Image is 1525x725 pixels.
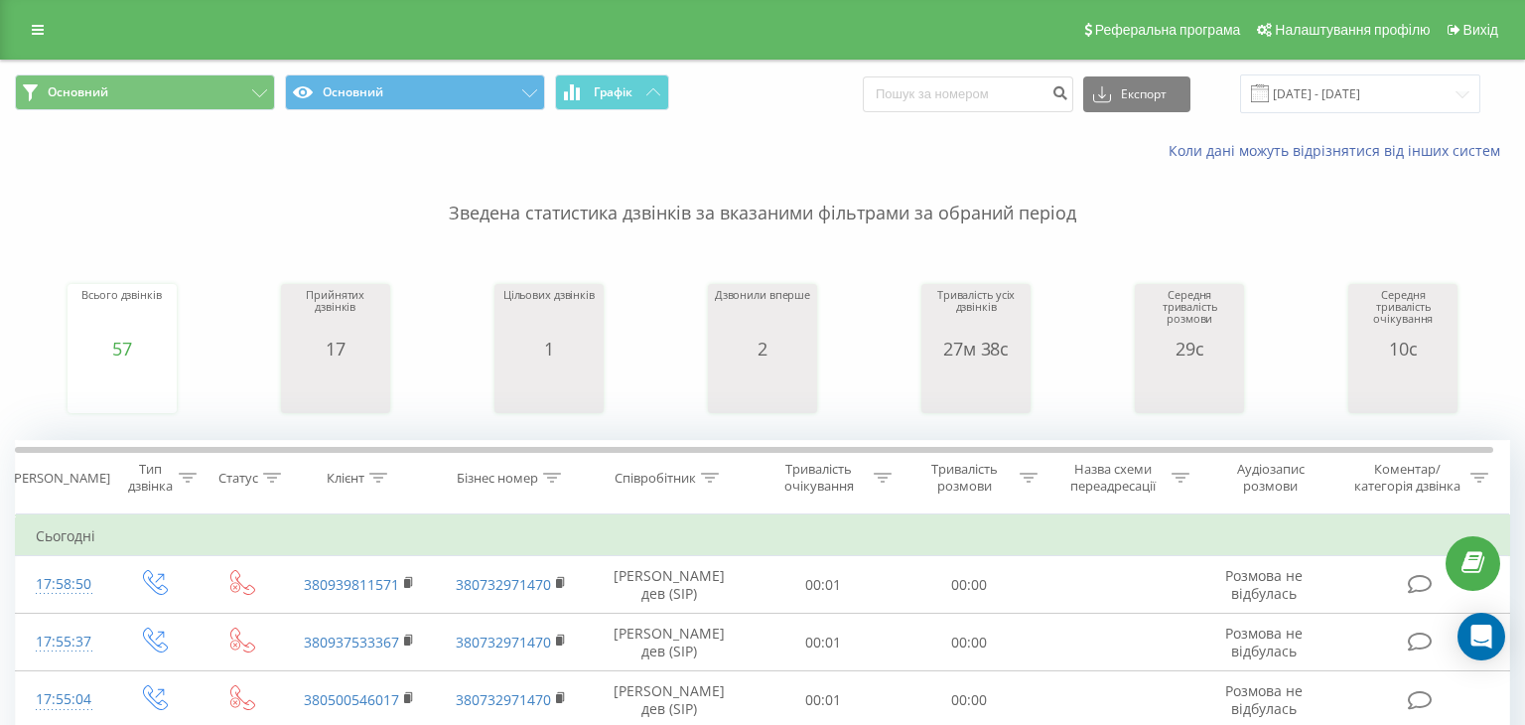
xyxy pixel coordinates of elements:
td: 00:01 [751,614,897,671]
input: Пошук за номером [863,76,1073,112]
td: 00:00 [897,614,1042,671]
td: [PERSON_NAME] дев (SIP) [587,614,751,671]
span: Налаштування профілю [1275,22,1430,38]
button: Експорт [1083,76,1190,112]
div: Співробітник [615,470,696,487]
div: 2 [715,339,810,359]
div: 27м 38с [926,339,1026,359]
div: Коментар/категорія дзвінка [1349,461,1465,495]
div: 17:55:37 [36,623,89,661]
td: [PERSON_NAME] дев (SIP) [587,556,751,614]
button: Графік [555,74,669,110]
button: Основний [15,74,275,110]
a: 380939811571 [304,575,399,594]
div: 10с [1353,339,1453,359]
div: Тривалість очікування [768,461,869,495]
div: Клієнт [327,470,364,487]
div: 1 [503,339,595,359]
td: Сьогодні [16,516,1510,556]
div: 29с [1140,339,1239,359]
div: 17:58:50 [36,565,89,604]
td: 00:01 [751,556,897,614]
a: 380732971470 [456,690,551,709]
span: Розмова не відбулась [1225,624,1303,660]
div: 17 [286,339,385,359]
div: Прийнятих дзвінків [286,289,385,339]
div: Дзвонили вперше [715,289,810,339]
div: Середня тривалість очікування [1353,289,1453,339]
span: Основний [48,84,108,100]
span: Графік [594,85,632,99]
a: Коли дані можуть відрізнятися вiд інших систем [1169,141,1510,160]
div: 17:55:04 [36,680,89,719]
p: Зведена статистика дзвінків за вказаними фільтрами за обраний період [15,161,1510,226]
div: Всього дзвінків [81,289,161,339]
span: Розмова не відбулась [1225,681,1303,718]
a: 380732971470 [456,575,551,594]
div: 57 [81,339,161,359]
div: [PERSON_NAME] [10,470,110,487]
a: 380732971470 [456,633,551,652]
a: 380937533367 [304,633,399,652]
td: 00:00 [897,556,1042,614]
div: Назва схеми переадресації [1060,461,1167,495]
div: Бізнес номер [457,470,538,487]
div: Аудіозапис розмови [1212,461,1329,495]
a: 380500546017 [304,690,399,709]
div: Статус [218,470,258,487]
button: Основний [285,74,545,110]
span: Розмова не відбулась [1225,566,1303,603]
div: Середня тривалість розмови [1140,289,1239,339]
div: Тривалість розмови [914,461,1015,495]
div: Тривалість усіх дзвінків [926,289,1026,339]
div: Тип дзвінка [126,461,174,495]
span: Реферальна програма [1095,22,1241,38]
div: Цільових дзвінків [503,289,595,339]
span: Вихід [1463,22,1498,38]
div: Open Intercom Messenger [1457,613,1505,660]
